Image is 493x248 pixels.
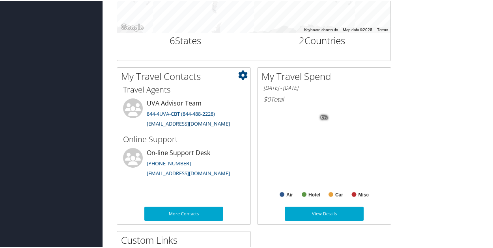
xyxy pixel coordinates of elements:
[119,22,145,32] img: Google
[147,109,215,117] a: 844-4UVA-CBT (844-488-2228)
[170,33,175,46] span: 6
[343,27,372,31] span: Map data ©2025
[121,233,250,246] h2: Custom Links
[286,191,293,197] text: Air
[359,191,369,197] text: Misc
[147,119,230,126] a: [EMAIL_ADDRESS][DOMAIN_NAME]
[263,94,271,103] span: $0
[263,94,385,103] h6: Total
[123,83,245,94] h3: Travel Agents
[119,98,248,130] li: UVA Advisor Team
[321,115,327,119] tspan: 0%
[299,33,304,46] span: 2
[123,33,248,46] h2: States
[119,147,248,180] li: On-line Support Desk
[285,206,364,220] a: View Details
[144,206,223,220] a: More Contacts
[308,191,320,197] text: Hotel
[377,27,388,31] a: Terms (opens in new tab)
[335,191,343,197] text: Car
[121,69,250,82] h2: My Travel Contacts
[147,159,191,166] a: [PHONE_NUMBER]
[304,26,338,32] button: Keyboard shortcuts
[147,169,230,176] a: [EMAIL_ADDRESS][DOMAIN_NAME]
[123,133,245,144] h3: Online Support
[261,69,391,82] h2: My Travel Spend
[260,33,385,46] h2: Countries
[119,22,145,32] a: Open this area in Google Maps (opens a new window)
[263,83,385,91] h6: [DATE] - [DATE]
